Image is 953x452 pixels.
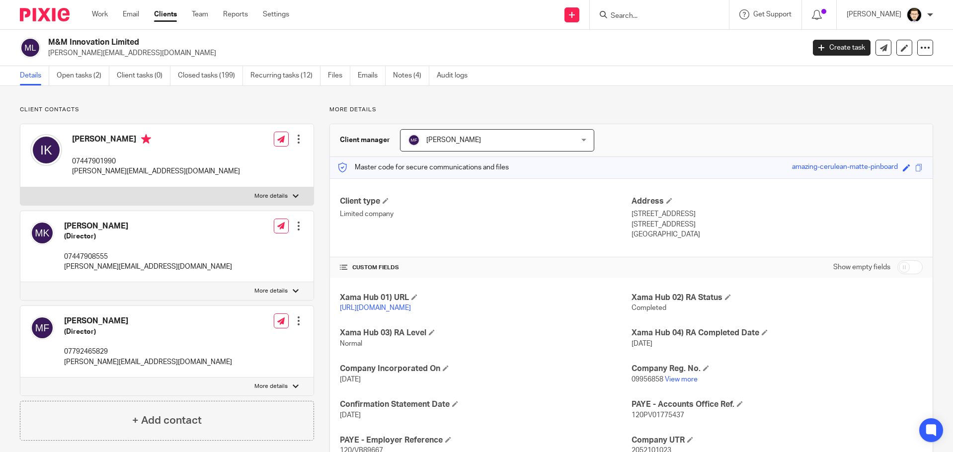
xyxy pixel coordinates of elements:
[254,192,288,200] p: More details
[632,412,684,419] span: 120PV01775437
[340,376,361,383] span: [DATE]
[408,134,420,146] img: svg%3E
[64,316,232,326] h4: [PERSON_NAME]
[393,66,429,85] a: Notes (4)
[340,399,631,410] h4: Confirmation Statement Date
[192,9,208,19] a: Team
[30,134,62,166] img: svg%3E
[632,220,923,229] p: [STREET_ADDRESS]
[64,357,232,367] p: [PERSON_NAME][EMAIL_ADDRESS][DOMAIN_NAME]
[340,435,631,446] h4: PAYE - Employer Reference
[64,252,232,262] p: 07447908555
[833,262,890,272] label: Show empty fields
[254,382,288,390] p: More details
[64,327,232,337] h5: (Director)
[20,66,49,85] a: Details
[48,37,648,48] h2: M&M Innovation Limited
[632,364,923,374] h4: Company Reg. No.
[329,106,933,114] p: More details
[632,304,666,311] span: Completed
[254,287,288,295] p: More details
[64,231,232,241] h5: (Director)
[20,8,70,21] img: Pixie
[154,9,177,19] a: Clients
[632,399,923,410] h4: PAYE - Accounts Office Ref.
[141,134,151,144] i: Primary
[72,134,240,147] h4: [PERSON_NAME]
[632,340,652,347] span: [DATE]
[358,66,386,85] a: Emails
[340,328,631,338] h4: Xama Hub 03) RA Level
[250,66,320,85] a: Recurring tasks (12)
[792,162,898,173] div: amazing-cerulean-matte-pinboard
[64,347,232,357] p: 07792465829
[340,364,631,374] h4: Company Incorporated On
[57,66,109,85] a: Open tasks (2)
[64,262,232,272] p: [PERSON_NAME][EMAIL_ADDRESS][DOMAIN_NAME]
[632,293,923,303] h4: Xama Hub 02) RA Status
[632,196,923,207] h4: Address
[223,9,248,19] a: Reports
[610,12,699,21] input: Search
[30,316,54,340] img: svg%3E
[328,66,350,85] a: Files
[632,435,923,446] h4: Company UTR
[426,137,481,144] span: [PERSON_NAME]
[632,229,923,239] p: [GEOGRAPHIC_DATA]
[72,156,240,166] p: 07447901990
[72,166,240,176] p: [PERSON_NAME][EMAIL_ADDRESS][DOMAIN_NAME]
[132,413,202,428] h4: + Add contact
[340,264,631,272] h4: CUSTOM FIELDS
[263,9,289,19] a: Settings
[178,66,243,85] a: Closed tasks (199)
[340,304,411,311] a: [URL][DOMAIN_NAME]
[20,106,314,114] p: Client contacts
[340,209,631,219] p: Limited company
[753,11,792,18] span: Get Support
[64,221,232,231] h4: [PERSON_NAME]
[92,9,108,19] a: Work
[437,66,475,85] a: Audit logs
[123,9,139,19] a: Email
[117,66,170,85] a: Client tasks (0)
[20,37,41,58] img: svg%3E
[665,376,698,383] a: View more
[340,412,361,419] span: [DATE]
[337,162,509,172] p: Master code for secure communications and files
[632,328,923,338] h4: Xama Hub 04) RA Completed Date
[340,293,631,303] h4: Xama Hub 01) URL
[340,340,362,347] span: Normal
[340,135,390,145] h3: Client manager
[847,9,901,19] p: [PERSON_NAME]
[813,40,871,56] a: Create task
[340,196,631,207] h4: Client type
[48,48,798,58] p: [PERSON_NAME][EMAIL_ADDRESS][DOMAIN_NAME]
[632,376,663,383] span: 09956858
[906,7,922,23] img: DavidBlack.format_png.resize_200x.png
[632,209,923,219] p: [STREET_ADDRESS]
[30,221,54,245] img: svg%3E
